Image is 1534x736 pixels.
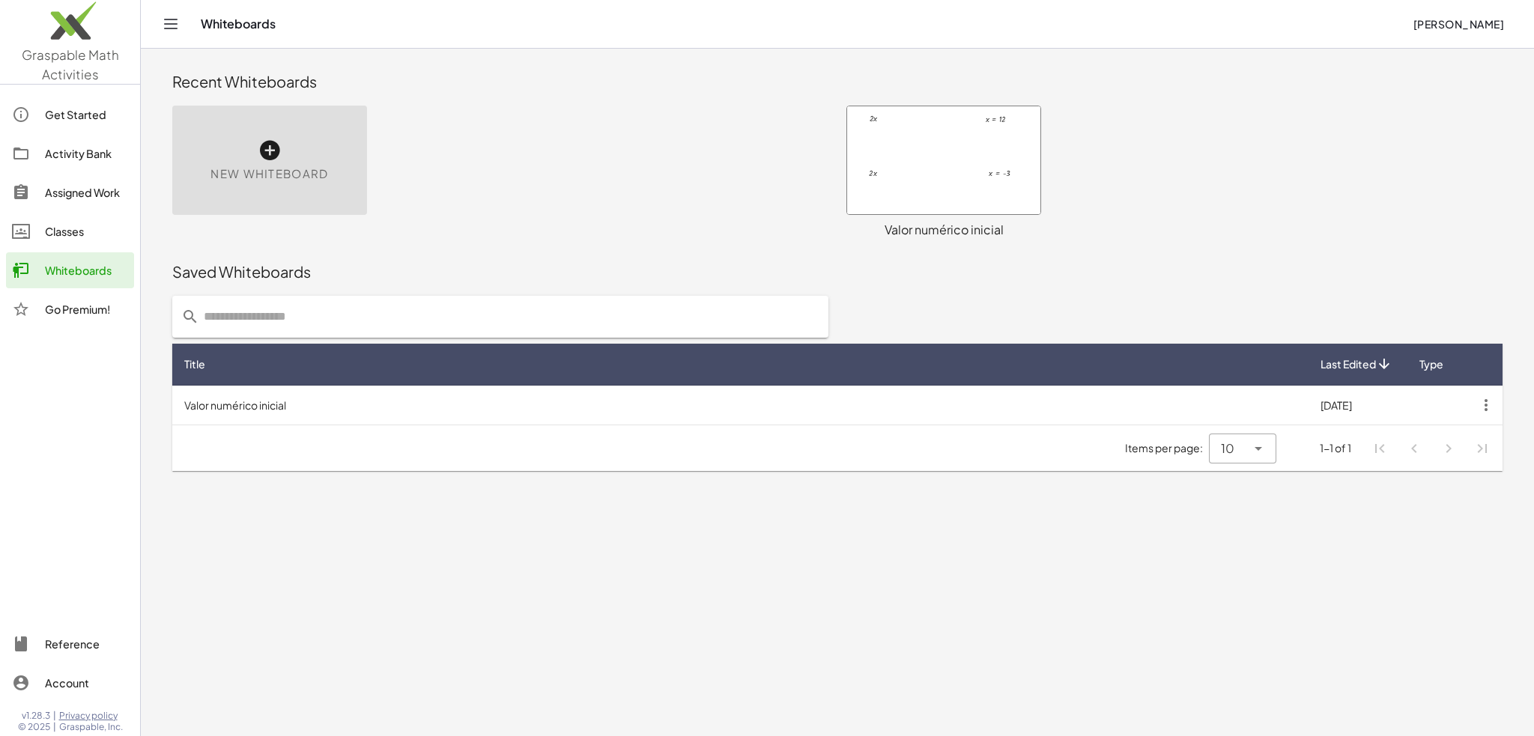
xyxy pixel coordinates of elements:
div: Classes [45,222,128,240]
a: Reference [6,626,134,662]
div: Reference [45,635,128,653]
div: Recent Whiteboards [172,71,1503,92]
span: © 2025 [18,721,50,733]
nav: Pagination Navigation [1363,431,1500,466]
span: 10 [1221,440,1234,457]
span: New Whiteboard [210,165,328,183]
td: Valor numérico inicial [172,386,1309,425]
span: v1.28.3 [22,710,50,722]
span: Graspable Math Activities [22,46,119,82]
a: Account [6,665,134,701]
td: [DATE] [1309,386,1405,425]
div: Get Started [45,106,128,124]
span: Items per page: [1125,440,1209,456]
div: Whiteboards [45,261,128,279]
a: Classes [6,213,134,249]
span: | [53,721,56,733]
a: Privacy policy [59,710,123,722]
span: Last Edited [1321,356,1376,372]
div: Activity Bank [45,145,128,162]
span: Type [1419,356,1443,372]
div: Saved Whiteboards [172,261,1503,282]
div: Go Premium! [45,300,128,318]
div: 1-1 of 1 [1320,440,1351,456]
button: Toggle navigation [159,12,183,36]
a: Assigned Work [6,174,134,210]
a: Activity Bank [6,136,134,171]
span: Title [184,356,205,372]
a: Whiteboards [6,252,134,288]
button: [PERSON_NAME] [1401,10,1516,37]
span: [PERSON_NAME] [1413,17,1504,31]
span: Graspable, Inc. [59,721,123,733]
span: | [53,710,56,722]
div: Valor numérico inicial [846,221,1041,239]
div: Assigned Work [45,183,128,201]
div: Account [45,674,128,692]
a: Get Started [6,97,134,133]
i: prepended action [181,308,199,326]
